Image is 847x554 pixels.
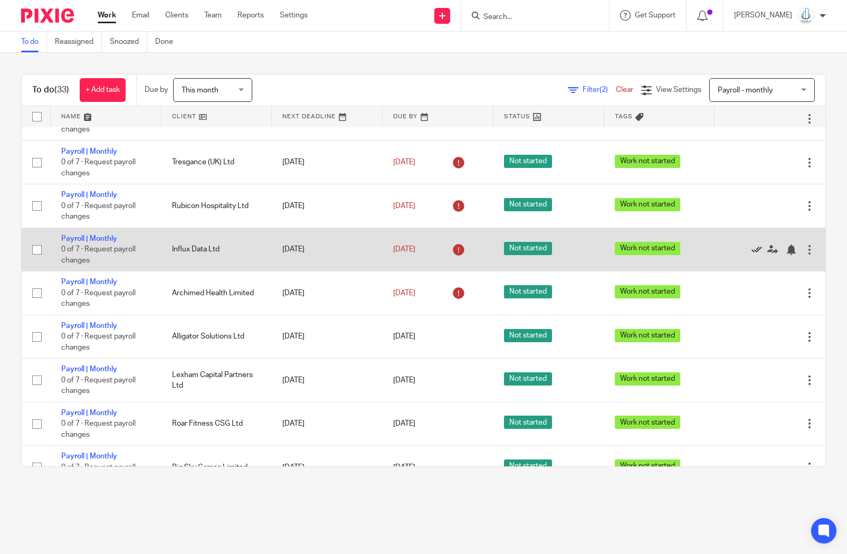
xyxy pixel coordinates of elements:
[155,32,181,52] a: Done
[635,12,675,19] span: Get Support
[161,359,272,402] td: Lexham Capital Partners Ltd
[393,158,415,166] span: [DATE]
[615,459,680,473] span: Work not started
[272,402,383,445] td: [DATE]
[21,8,74,23] img: Pixie
[615,198,680,211] span: Work not started
[504,329,552,342] span: Not started
[161,402,272,445] td: Roar Fitness CSG Ltd
[161,184,272,228] td: Rubicon Hospitality Ltd
[61,453,117,460] a: Payroll | Monthly
[61,148,117,155] a: Payroll | Monthly
[797,7,814,24] img: Logo_PNG.png
[61,115,136,134] span: 0 of 7 · Request payroll changes
[237,10,264,21] a: Reports
[393,377,415,384] span: [DATE]
[504,372,552,386] span: Not started
[272,446,383,489] td: [DATE]
[504,198,552,211] span: Not started
[272,359,383,402] td: [DATE]
[616,86,633,93] a: Clear
[161,140,272,184] td: Tresgance (UK) Ltd
[61,202,136,221] span: 0 of 7 · Request payroll changes
[393,202,415,210] span: [DATE]
[504,242,552,255] span: Not started
[182,87,218,94] span: This month
[204,10,222,21] a: Team
[272,184,383,228] td: [DATE]
[165,10,188,21] a: Clients
[61,420,136,438] span: 0 of 7 · Request payroll changes
[32,84,69,96] h1: To do
[54,86,69,94] span: (33)
[61,333,136,351] span: 0 of 7 · Request payroll changes
[61,365,117,373] a: Payroll | Monthly
[656,86,701,93] span: View Settings
[504,155,552,168] span: Not started
[61,191,117,199] a: Payroll | Monthly
[583,86,616,93] span: Filter
[80,78,126,102] a: + Add task
[272,228,383,271] td: [DATE]
[161,315,272,358] td: Alligator Solutions Ltd
[615,372,680,386] span: Work not started
[61,464,136,482] span: 0 of 7 · Request payroll changes
[393,289,415,297] span: [DATE]
[504,285,552,298] span: Not started
[161,446,272,489] td: Big Sky Games Limited
[110,32,147,52] a: Snoozed
[393,333,415,340] span: [DATE]
[161,271,272,315] td: Archimed Health Limited
[504,459,552,473] span: Not started
[280,10,308,21] a: Settings
[132,10,149,21] a: Email
[61,235,117,242] a: Payroll | Monthly
[751,244,767,255] a: Mark as done
[718,87,773,94] span: Payroll - monthly
[272,271,383,315] td: [DATE]
[615,416,680,429] span: Work not started
[55,32,102,52] a: Reassigned
[615,114,633,119] span: Tags
[393,246,415,253] span: [DATE]
[504,416,552,429] span: Not started
[615,155,680,168] span: Work not started
[734,10,792,21] p: [PERSON_NAME]
[61,409,117,417] a: Payroll | Monthly
[61,289,136,308] span: 0 of 7 · Request payroll changes
[61,322,117,330] a: Payroll | Monthly
[393,420,415,427] span: [DATE]
[615,285,680,298] span: Work not started
[615,242,680,255] span: Work not started
[161,228,272,271] td: Influx Data Ltd
[393,464,415,471] span: [DATE]
[98,10,116,21] a: Work
[482,13,577,22] input: Search
[599,86,608,93] span: (2)
[61,158,136,177] span: 0 of 7 · Request payroll changes
[21,32,47,52] a: To do
[272,140,383,184] td: [DATE]
[145,84,168,95] p: Due by
[61,377,136,395] span: 0 of 7 · Request payroll changes
[61,246,136,264] span: 0 of 7 · Request payroll changes
[61,278,117,286] a: Payroll | Monthly
[272,315,383,358] td: [DATE]
[615,329,680,342] span: Work not started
